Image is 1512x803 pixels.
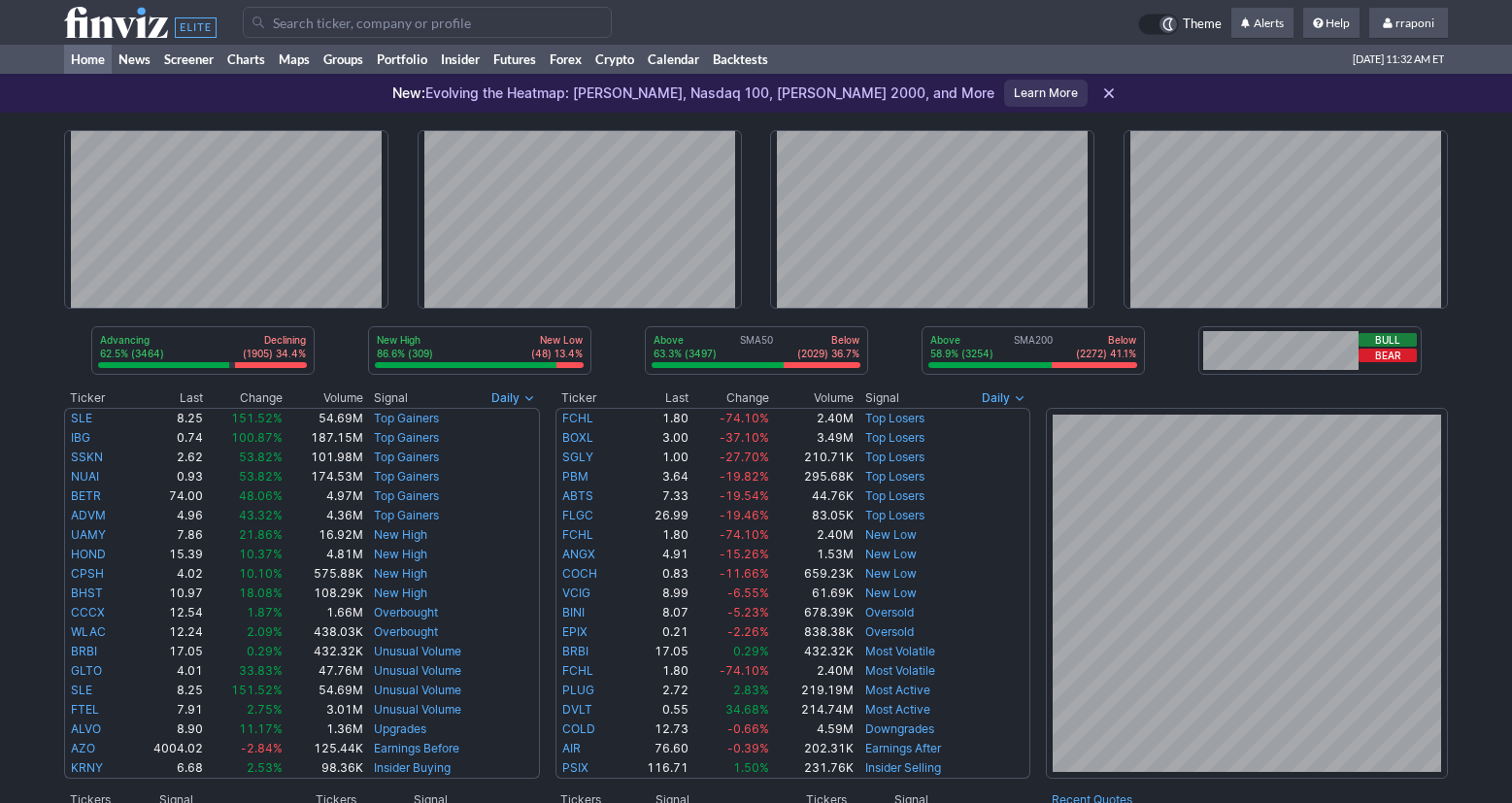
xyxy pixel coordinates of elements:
[374,547,427,561] a: New High
[374,527,427,542] a: New High
[374,411,439,425] a: Top Gainers
[770,739,855,758] td: 202.31K
[241,741,283,755] span: -2.84%
[374,488,439,503] a: Top Gainers
[434,45,487,74] a: Insider
[865,411,924,425] a: Top Losers
[720,411,769,425] span: -74.10%
[284,719,364,739] td: 1.36M
[127,700,204,719] td: 7.91
[71,760,103,775] a: KRNY
[231,683,283,697] span: 151.52%
[374,721,426,736] a: Upgrades
[562,760,588,775] a: PSIX
[284,525,364,545] td: 16.92M
[622,719,689,739] td: 12.73
[622,506,689,525] td: 26.99
[374,624,438,639] a: Overbought
[720,430,769,445] span: -37.10%
[1303,8,1360,39] a: Help
[239,450,283,464] span: 53.82%
[127,525,204,545] td: 7.86
[71,430,90,445] a: IBG
[284,467,364,486] td: 174.53M
[622,739,689,758] td: 76.60
[284,564,364,584] td: 575.88K
[239,508,283,522] span: 43.32%
[239,586,283,600] span: 18.08%
[127,584,204,603] td: 10.97
[127,739,204,758] td: 4004.02
[770,448,855,467] td: 210.71K
[374,390,408,406] span: Signal
[977,388,1030,408] button: Signals interval
[239,527,283,542] span: 21.86%
[562,702,592,717] a: DVLT
[720,488,769,503] span: -19.54%
[588,45,641,74] a: Crypto
[1369,8,1448,39] a: rraponi
[127,758,204,779] td: 6.68
[112,45,157,74] a: News
[71,469,99,484] a: NUAI
[64,388,127,408] th: Ticker
[562,508,593,522] a: FLGC
[562,605,585,619] a: BINI
[622,622,689,642] td: 0.21
[100,333,164,347] p: Advancing
[127,681,204,700] td: 8.25
[865,508,924,522] a: Top Losers
[243,347,306,360] p: (1905) 34.4%
[865,469,924,484] a: Top Losers
[770,681,855,700] td: 219.19M
[622,525,689,545] td: 1.80
[374,430,439,445] a: Top Gainers
[284,700,364,719] td: 3.01M
[720,469,769,484] span: -19.82%
[239,566,283,581] span: 10.10%
[204,388,284,408] th: Change
[1076,347,1136,360] p: (2272) 41.1%
[284,739,364,758] td: 125.44K
[127,486,204,506] td: 74.00
[1138,14,1222,35] a: Theme
[562,663,593,678] a: FCHL
[562,624,588,639] a: EPIX
[127,448,204,467] td: 2.62
[562,527,593,542] a: FCHL
[374,663,461,678] a: Unusual Volume
[641,45,706,74] a: Calendar
[770,584,855,603] td: 61.69K
[770,428,855,448] td: 3.49M
[71,721,101,736] a: ALVO
[71,586,103,600] a: BHST
[284,545,364,564] td: 4.81M
[374,702,461,717] a: Unusual Volume
[770,545,855,564] td: 1.53M
[491,388,520,408] span: Daily
[865,450,924,464] a: Top Losers
[689,388,770,408] th: Change
[284,758,364,779] td: 98.36K
[622,584,689,603] td: 8.99
[720,663,769,678] span: -74.10%
[127,506,204,525] td: 4.96
[770,486,855,506] td: 44.76K
[127,603,204,622] td: 12.54
[231,430,283,445] span: 100.87%
[127,467,204,486] td: 0.93
[562,586,590,600] a: VCIG
[531,347,583,360] p: (48) 13.4%
[71,450,103,464] a: SSKN
[284,661,364,681] td: 47.76M
[706,45,775,74] a: Backtests
[1183,14,1222,35] span: Theme
[284,486,364,506] td: 4.97M
[865,760,941,775] a: Insider Selling
[865,605,914,619] a: Oversold
[239,469,283,484] span: 53.82%
[284,428,364,448] td: 187.15M
[622,448,689,467] td: 1.00
[720,566,769,581] span: -11.66%
[71,702,99,717] a: FTEL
